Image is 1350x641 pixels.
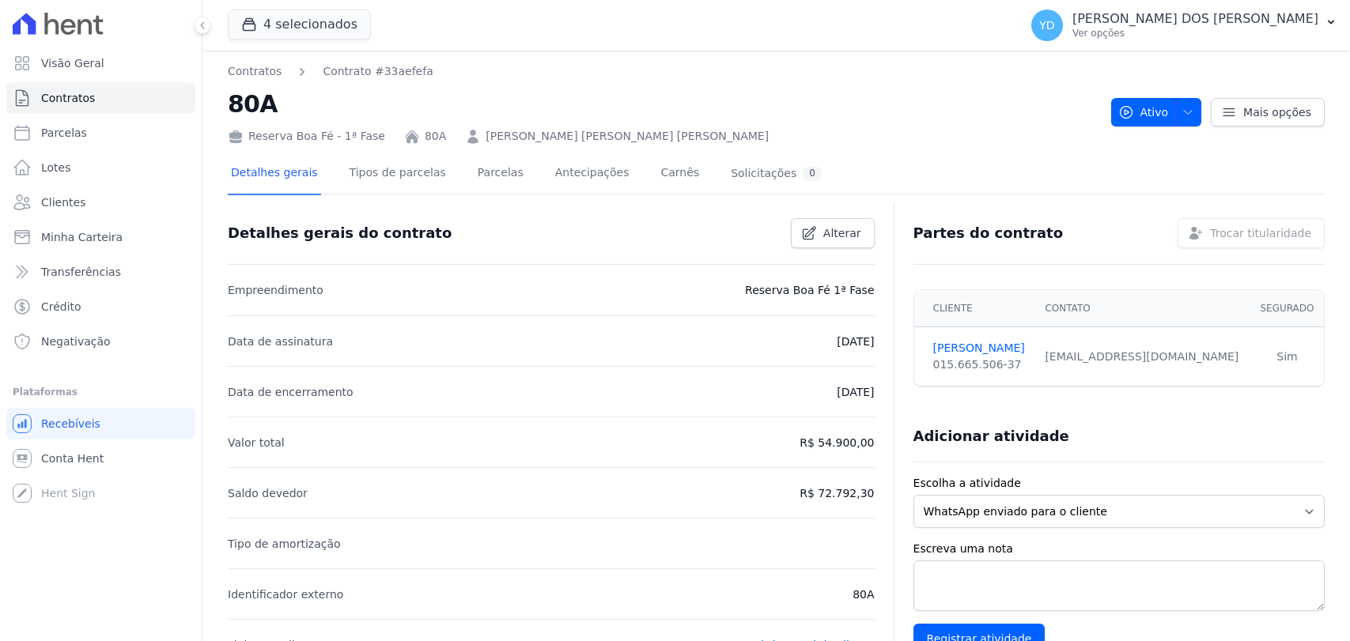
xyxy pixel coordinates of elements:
[6,256,195,288] a: Transferências
[800,433,874,452] p: R$ 54.900,00
[6,47,195,79] a: Visão Geral
[1045,349,1241,365] div: [EMAIL_ADDRESS][DOMAIN_NAME]
[1072,27,1318,40] p: Ver opções
[41,194,85,210] span: Clientes
[346,153,449,195] a: Tipos de parcelas
[837,383,874,402] p: [DATE]
[1243,104,1311,120] span: Mais opções
[228,224,452,243] h3: Detalhes gerais do contrato
[228,383,354,402] p: Data de encerramento
[228,63,1099,80] nav: Breadcrumb
[41,451,104,466] span: Conta Hent
[13,383,189,402] div: Plataformas
[1118,98,1169,126] span: Ativo
[1039,20,1054,31] span: YD
[728,153,825,195] a: Solicitações0
[853,585,874,604] p: 80A
[1019,3,1350,47] button: YD [PERSON_NAME] DOS [PERSON_NAME] Ver opções
[6,326,195,357] a: Negativação
[933,356,1027,373] div: 015.665.506-37
[1035,290,1250,327] th: Contato
[6,152,195,183] a: Lotes
[6,117,195,149] a: Parcelas
[1250,327,1324,386] td: Sim
[6,291,195,322] a: Crédito
[731,166,822,181] div: Solicitações
[425,128,446,145] a: 80A
[41,125,87,141] span: Parcelas
[1111,98,1202,126] button: Ativo
[1072,11,1318,27] p: [PERSON_NAME] DOS [PERSON_NAME]
[913,541,1325,557] label: Escreva uma nota
[228,9,371,40] button: 4 selecionados
[657,153,702,195] a: Carnês
[228,86,1099,122] h2: 80A
[41,55,104,71] span: Visão Geral
[1250,290,1324,327] th: Segurado
[800,484,874,503] p: R$ 72.792,30
[228,332,333,351] p: Data de assinatura
[823,225,861,241] span: Alterar
[41,229,123,245] span: Minha Carteira
[41,160,71,175] span: Lotes
[837,332,874,351] p: [DATE]
[228,153,321,195] a: Detalhes gerais
[6,221,195,253] a: Minha Carteira
[791,218,875,248] a: Alterar
[228,63,433,80] nav: Breadcrumb
[228,484,308,503] p: Saldo devedor
[228,534,341,553] p: Tipo de amortização
[228,281,323,300] p: Empreendimento
[228,585,343,604] p: Identificador externo
[1211,98,1325,126] a: Mais opções
[41,90,95,106] span: Contratos
[913,475,1325,492] label: Escolha a atividade
[41,416,100,432] span: Recebíveis
[41,299,81,315] span: Crédito
[228,63,282,80] a: Contratos
[914,290,1036,327] th: Cliente
[913,224,1064,243] h3: Partes do contrato
[6,187,195,218] a: Clientes
[41,264,121,280] span: Transferências
[475,153,527,195] a: Parcelas
[552,153,633,195] a: Antecipações
[486,128,769,145] a: [PERSON_NAME] [PERSON_NAME] [PERSON_NAME]
[913,427,1069,446] h3: Adicionar atividade
[745,281,874,300] p: Reserva Boa Fé 1ª Fase
[803,166,822,181] div: 0
[228,433,285,452] p: Valor total
[228,128,385,145] div: Reserva Boa Fé - 1ª Fase
[6,443,195,474] a: Conta Hent
[323,63,433,80] a: Contrato #33aefefa
[6,408,195,439] a: Recebíveis
[41,334,111,349] span: Negativação
[6,82,195,114] a: Contratos
[933,340,1027,356] a: [PERSON_NAME]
